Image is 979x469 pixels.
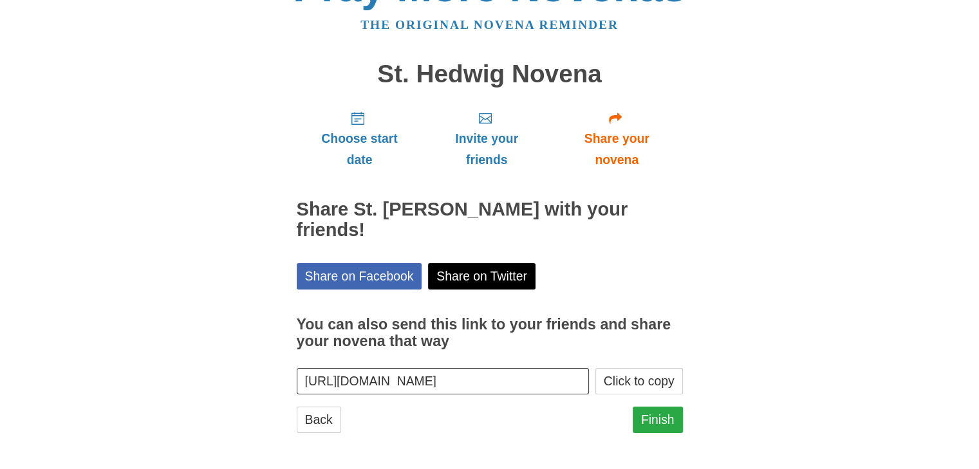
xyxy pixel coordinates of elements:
a: Finish [633,407,683,433]
a: Back [297,407,341,433]
a: Share on Twitter [428,263,536,290]
a: Choose start date [297,100,423,177]
h3: You can also send this link to your friends and share your novena that way [297,317,683,349]
h2: Share St. [PERSON_NAME] with your friends! [297,199,683,241]
h1: St. Hedwig Novena [297,60,683,88]
span: Invite your friends [435,128,537,170]
span: Choose start date [310,128,410,170]
a: Share on Facebook [297,263,422,290]
span: Share your novena [564,128,670,170]
a: Share your novena [551,100,683,177]
button: Click to copy [595,368,683,394]
a: The original novena reminder [360,18,619,32]
a: Invite your friends [422,100,550,177]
